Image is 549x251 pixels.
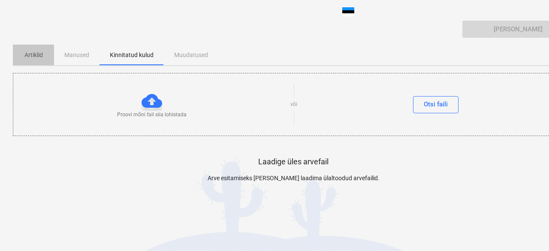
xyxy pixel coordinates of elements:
[413,96,459,113] button: Otsi faili
[110,51,154,58] font: Kinnitatud kulud
[258,157,329,166] font: Laadige üles arvefail
[208,175,380,181] font: Arve esitamiseks [PERSON_NAME] laadima ülaltoodud arvefailid.
[290,101,297,107] font: või
[424,100,448,108] font: Otsi faili
[117,112,187,118] font: Proovi mõni fail siia lohistada
[24,51,43,58] font: Artiklid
